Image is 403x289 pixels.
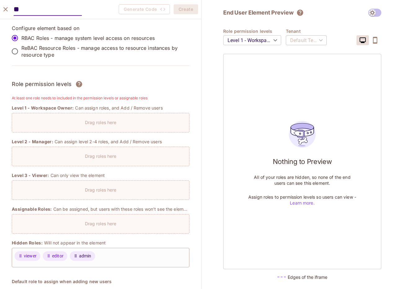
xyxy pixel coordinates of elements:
svg: Assign roles to different permission levels and grant users the correct rights over each element.... [75,80,83,88]
p: Can be assigned, but users with these roles won’t see the element [53,206,189,212]
p: Can assign roles, and Add / Remove users [75,105,162,111]
svg: The element will only show tenant specific content. No user information will be visible across te... [296,9,304,16]
h5: Edges of the iframe [288,274,327,280]
span: admin [79,253,91,259]
p: Will not appear in the element [44,240,106,246]
h4: Role permission levels [223,28,286,34]
h3: Role permission levels [12,80,72,89]
span: viewer [24,253,37,259]
p: Assign roles to permission levels so users can view - [248,194,356,206]
h2: End User Element Preview [223,9,293,16]
button: Generate Code [119,4,170,14]
span: Assignable Roles: [12,206,52,212]
span: editor [52,253,64,259]
p: Can only view the element [51,172,105,178]
p: Drag roles here [85,153,117,159]
a: Learn more. [290,200,314,205]
h4: Tenant [286,28,331,34]
span: Create the element to generate code [119,4,170,14]
h4: Default role to assign when adding new users [12,278,189,284]
p: Drag roles here [85,221,117,226]
div: Default Tenant [286,32,327,49]
button: Create [174,4,198,14]
p: Can assign level 2-4 roles, and Add / Remove users [55,139,162,144]
h1: Nothing to Preview [273,157,332,166]
span: Level 1 - Workspace Owner: [12,105,74,111]
span: Level 2 - Manager: [12,139,53,145]
p: All of your roles are hidden, so none of the end users can see this element. [248,174,356,186]
span: Level 3 - Viewer: [12,172,49,179]
p: Configure element based on [12,25,189,32]
p: Drag roles here [85,119,117,125]
img: users_preview_empty_state [286,118,319,151]
div: Level 1 - Workspace Owner [223,32,281,49]
p: ReBAC Resource Roles - manage access to resource instances by resource type [21,45,184,58]
p: Drag roles here [85,187,117,193]
span: Hidden Roles: [12,240,43,246]
h6: At least one role needs to included in the permission levels or assignable roles [12,95,189,101]
p: RBAC Roles - manage system level access on resources [21,35,155,41]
